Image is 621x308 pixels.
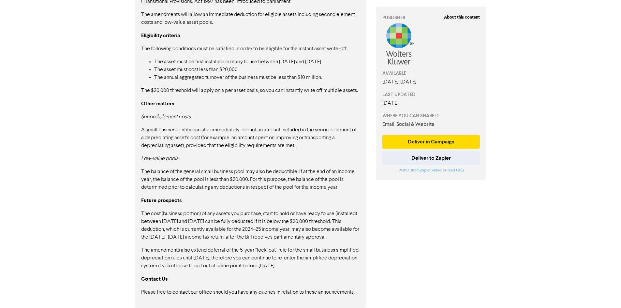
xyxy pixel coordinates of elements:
[141,210,360,241] p: The cost (business portion) of any assets you purchase, start to hold or have ready to use (insta...
[382,14,480,21] div: PUBLISHER
[141,45,360,53] p: The following conditions must be satisfied in order to be eligible for the instant asset write-off:
[141,197,182,204] strong: Future prospects
[141,32,180,39] strong: Eligibility criteria
[154,66,360,74] li: The asset must cost less than $20,000
[398,169,442,172] a: Watch short Zapier video
[141,87,360,95] p: The $20,000 threshold will apply on a per asset basis, so you can instantly write off multiple as...
[588,277,621,308] iframe: Chat Widget
[382,91,480,98] div: LAST UPDATED
[382,112,480,119] div: WHERE YOU CAN SHARE IT
[141,288,360,296] p: Please free to contact our office should you have any queries in relation to these announcements.
[141,100,174,107] strong: Other matters
[382,70,480,77] div: AVAILABLE
[382,168,480,173] div: or
[382,99,480,107] div: [DATE]
[141,246,360,270] p: The amendments also extend deferral of the 5-year "lock-out" rule for the small business simplifi...
[154,58,360,66] li: The asset must be first installed or ready to use between [DATE] and [DATE]
[382,151,480,165] button: Deliver to Zapier
[141,156,178,161] em: Low-value pools
[447,169,464,172] a: read FAQ
[141,276,168,282] strong: Contact Us
[141,114,191,120] em: Second element costs
[382,78,480,86] div: [DATE] - [DATE]
[154,74,360,81] li: The annual aggregated turnover of the business must be less than $10 million.
[141,168,360,191] p: The balance of the general small business pool may also be deductible, if at the end of an income...
[444,15,480,20] strong: About this content
[382,135,480,149] button: Deliver in Campaign
[141,126,360,150] p: A small business entity can also immediately deduct an amount included in the second element of a...
[382,121,480,128] div: Email, Social & Website
[141,11,360,26] p: The amendments will allow an immediate deduction for eligible assets including second element cos...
